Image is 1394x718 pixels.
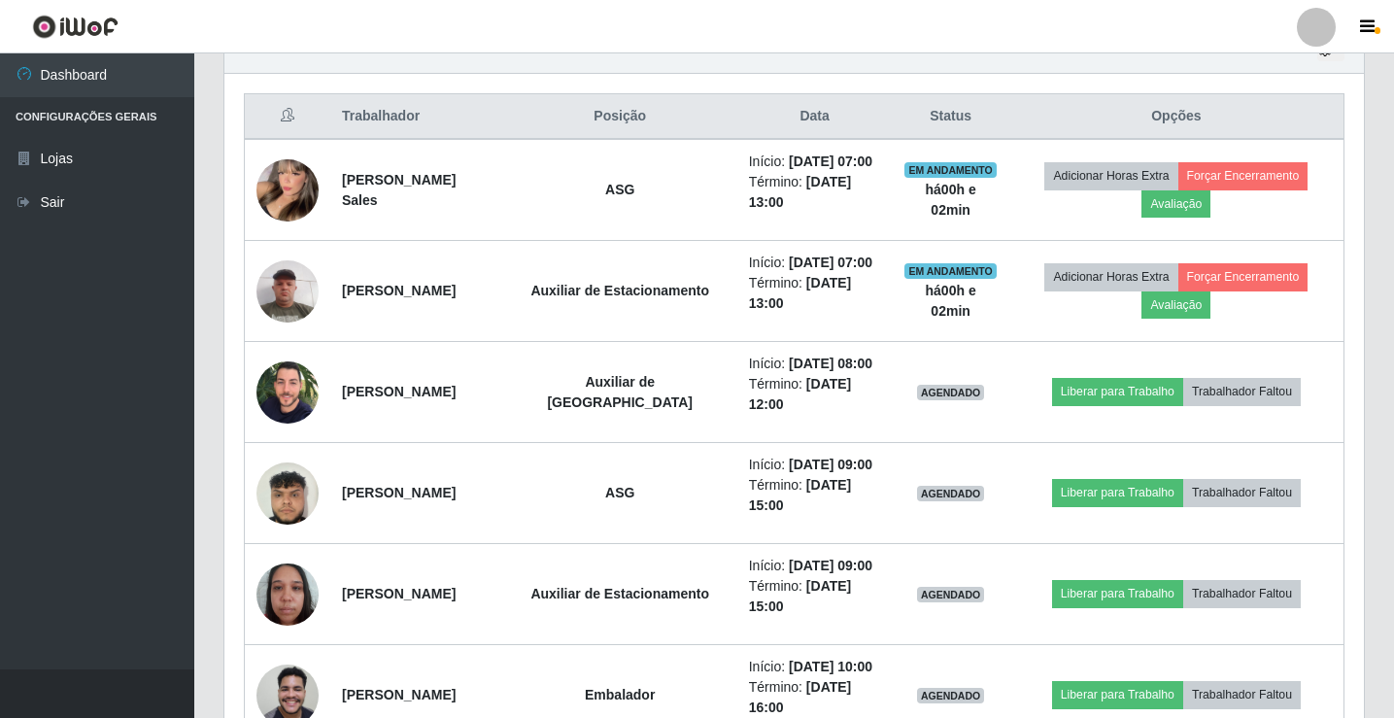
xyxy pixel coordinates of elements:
[749,677,881,718] li: Término:
[1183,681,1301,708] button: Trabalhador Faltou
[256,553,319,635] img: 1740415667017.jpeg
[256,148,319,233] img: 1752756921028.jpeg
[1052,378,1183,405] button: Liberar para Trabalho
[1052,580,1183,607] button: Liberar para Trabalho
[530,283,709,298] strong: Auxiliar de Estacionamento
[749,657,881,677] li: Início:
[342,586,456,601] strong: [PERSON_NAME]
[1009,94,1344,140] th: Opções
[1052,681,1183,708] button: Liberar para Trabalho
[789,154,872,169] time: [DATE] 07:00
[789,659,872,674] time: [DATE] 10:00
[256,452,319,534] img: 1731039194690.jpeg
[789,255,872,270] time: [DATE] 07:00
[530,586,709,601] strong: Auxiliar de Estacionamento
[789,356,872,371] time: [DATE] 08:00
[749,273,881,314] li: Término:
[749,354,881,374] li: Início:
[1044,162,1177,189] button: Adicionar Horas Extra
[1183,580,1301,607] button: Trabalhador Faltou
[789,558,872,573] time: [DATE] 09:00
[256,354,319,430] img: 1683118670739.jpeg
[32,15,119,39] img: CoreUI Logo
[1178,263,1309,291] button: Forçar Encerramento
[342,485,456,500] strong: [PERSON_NAME]
[342,384,456,399] strong: [PERSON_NAME]
[917,587,985,602] span: AGENDADO
[342,172,456,208] strong: [PERSON_NAME] Sales
[749,455,881,475] li: Início:
[605,182,634,197] strong: ASG
[926,182,976,218] strong: há 00 h e 02 min
[1183,479,1301,506] button: Trabalhador Faltou
[892,94,1008,140] th: Status
[1183,378,1301,405] button: Trabalhador Faltou
[547,374,693,410] strong: Auxiliar de [GEOGRAPHIC_DATA]
[330,94,503,140] th: Trabalhador
[749,576,881,617] li: Término:
[749,475,881,516] li: Término:
[749,253,881,273] li: Início:
[585,687,655,702] strong: Embalador
[926,283,976,319] strong: há 00 h e 02 min
[917,688,985,703] span: AGENDADO
[917,385,985,400] span: AGENDADO
[904,263,997,279] span: EM ANDAMENTO
[789,457,872,472] time: [DATE] 09:00
[342,283,456,298] strong: [PERSON_NAME]
[749,172,881,213] li: Término:
[749,152,881,172] li: Início:
[503,94,737,140] th: Posição
[749,374,881,415] li: Término:
[1052,479,1183,506] button: Liberar para Trabalho
[256,250,319,332] img: 1709375112510.jpeg
[605,485,634,500] strong: ASG
[1044,263,1177,291] button: Adicionar Horas Extra
[749,556,881,576] li: Início:
[1141,291,1210,319] button: Avaliação
[1141,190,1210,218] button: Avaliação
[904,162,997,178] span: EM ANDAMENTO
[342,687,456,702] strong: [PERSON_NAME]
[917,486,985,501] span: AGENDADO
[1178,162,1309,189] button: Forçar Encerramento
[737,94,893,140] th: Data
